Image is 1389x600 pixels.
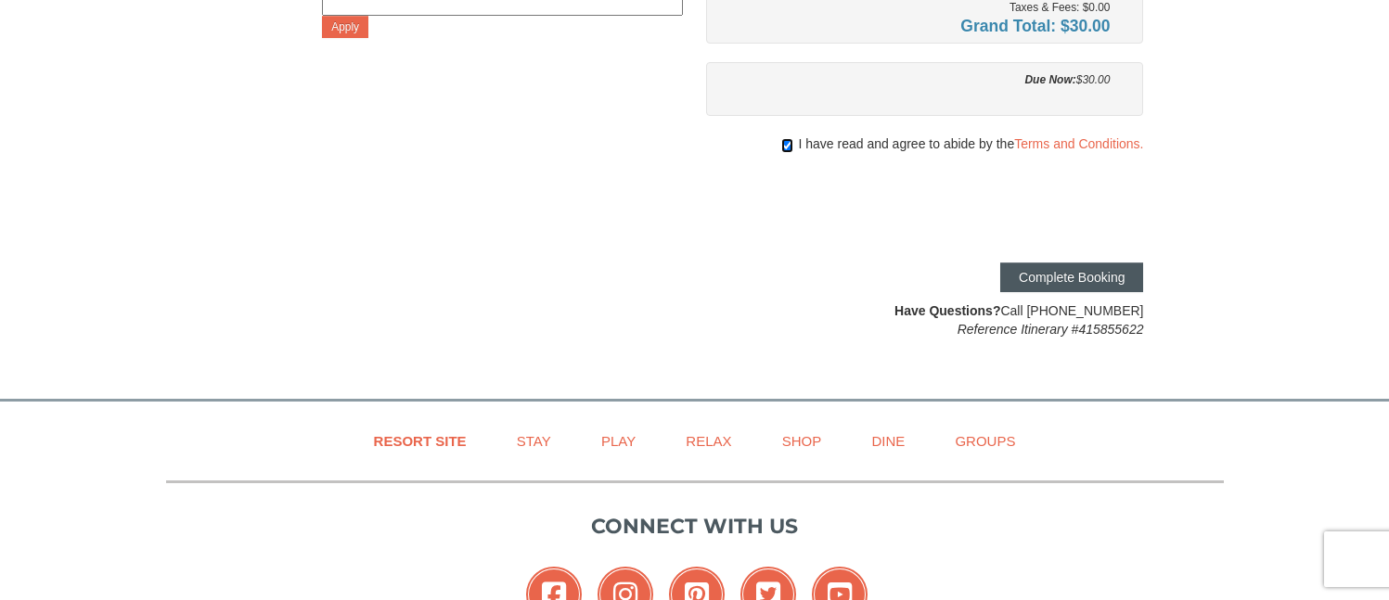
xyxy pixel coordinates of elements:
a: Shop [759,420,845,462]
span: I have read and agree to abide by the [798,134,1143,153]
small: Taxes & Fees: $0.00 [1010,1,1110,14]
a: Relax [662,420,754,462]
iframe: reCAPTCHA [861,172,1143,244]
div: $30.00 [720,70,1111,89]
p: Connect with us [166,511,1224,542]
a: Terms and Conditions. [1014,136,1143,151]
button: Complete Booking [1000,262,1143,292]
em: Reference Itinerary #415855622 [958,322,1144,337]
strong: Have Questions? [894,303,1000,318]
strong: Due Now: [1024,73,1075,86]
div: Call [PHONE_NUMBER] [706,301,1144,338]
h4: Grand Total: $30.00 [720,17,1111,35]
button: Apply [322,16,368,38]
a: Stay [494,420,574,462]
a: Groups [932,420,1038,462]
a: Dine [848,420,928,462]
a: Resort Site [351,420,490,462]
a: Play [578,420,659,462]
